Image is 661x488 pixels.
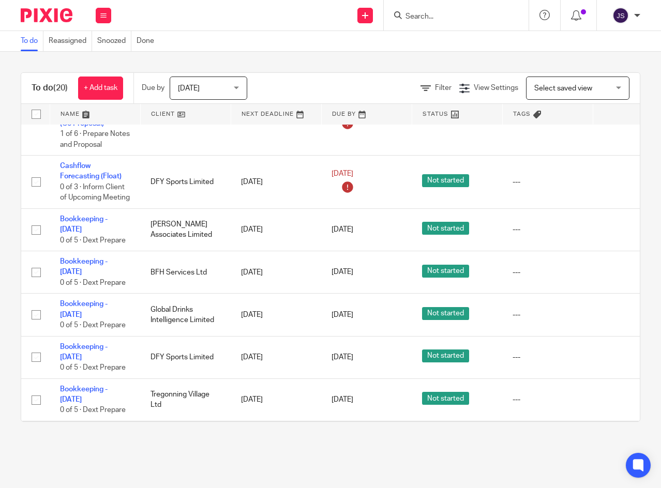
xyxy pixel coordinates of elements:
span: 0 of 5 · Dext Prepare [60,279,126,286]
a: Done [137,31,159,51]
a: Bookkeeping - [DATE] [60,386,108,403]
td: Tregonning Village Ltd [140,378,231,421]
td: [DATE] [231,251,321,294]
span: [DATE] [332,311,353,318]
input: Search [404,12,498,22]
span: Not started [422,307,469,320]
div: --- [513,394,582,405]
td: BFH Services Ltd [140,251,231,294]
img: Pixie [21,8,72,22]
span: Not started [422,392,469,405]
span: (20) [53,84,68,92]
div: --- [513,224,582,235]
a: To do [21,31,43,51]
a: Reassigned [49,31,92,51]
a: [PERSON_NAME]: Quarterly Bookkeeping Review (Go Proposal) [60,88,129,127]
td: [DATE] [231,336,321,378]
div: --- [513,177,582,187]
span: [DATE] [332,170,353,177]
span: [DATE] [178,85,200,92]
span: [DATE] [332,226,353,233]
a: + Add task [78,77,123,100]
td: [DATE] [231,294,321,336]
a: Bookkeeping - [DATE] [60,343,108,361]
span: Not started [422,265,469,278]
span: Not started [422,174,469,187]
span: [DATE] [332,396,353,403]
span: [DATE] [332,354,353,361]
img: svg%3E [612,7,629,24]
span: 0 of 5 · Dext Prepare [60,322,126,329]
div: --- [513,310,582,320]
span: [DATE] [332,269,353,276]
h1: To do [32,83,68,94]
span: Tags [513,111,531,117]
div: --- [513,352,582,362]
span: Filter [435,84,452,91]
span: 0 of 5 · Dext Prepare [60,364,126,371]
span: Not started [422,349,469,362]
td: [PERSON_NAME] Associates Limited [140,208,231,251]
span: 0 of 5 · Dext Prepare [60,237,126,244]
td: [DATE] [231,421,321,463]
a: Bookkeeping - [DATE] [60,216,108,233]
span: Not started [422,222,469,235]
div: --- [513,267,582,278]
td: Global Drinks Intelligence Limited [140,294,231,336]
a: Bookkeeping - [DATE] [60,258,108,276]
p: Due by [142,83,164,93]
a: Snoozed [97,31,131,51]
td: International Sports Consulting Limited [140,421,231,463]
td: DFY Sports Limited [140,336,231,378]
td: [DATE] [231,378,321,421]
a: Bookkeeping - [DATE] [60,300,108,318]
span: 0 of 3 · Inform Client of Upcoming Meeting [60,184,130,202]
span: View Settings [474,84,518,91]
span: Select saved view [534,85,592,92]
td: [DATE] [231,156,321,209]
span: 1 of 6 · Prepare Notes and Proposal [60,130,130,148]
span: 0 of 5 · Dext Prepare [60,407,126,414]
a: Cashflow Forecasting (Float) [60,162,122,180]
td: DFY Sports Limited [140,156,231,209]
td: [DATE] [231,208,321,251]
